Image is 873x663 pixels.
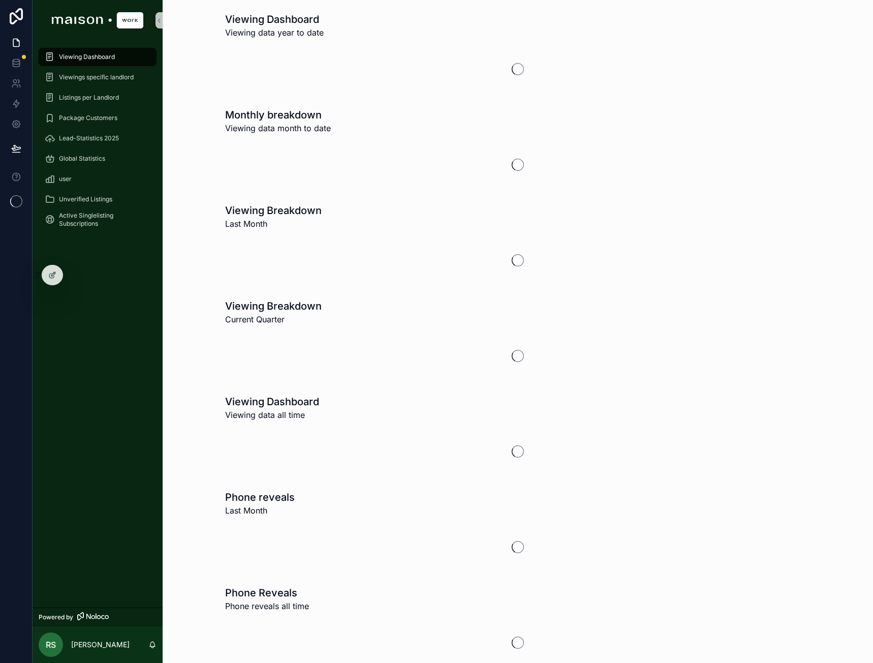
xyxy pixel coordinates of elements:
[46,639,56,651] span: RS
[33,608,163,626] a: Powered by
[225,26,324,39] span: Viewing data year to date
[39,48,157,66] a: Viewing Dashboard
[39,88,157,107] a: Listings per Landlord
[225,395,319,409] h1: Viewing Dashboard
[39,210,157,229] a: Active Singlelisting Subscriptions
[52,12,143,28] img: App logo
[225,409,319,421] span: Viewing data all time
[59,155,105,163] span: Global Statistics
[39,190,157,208] a: Unverified Listings
[225,504,295,517] span: Last Month
[39,170,157,188] a: user
[39,68,157,86] a: Viewings specific landlord
[225,203,322,218] h1: Viewing Breakdown
[225,490,295,504] h1: Phone reveals
[59,212,146,228] span: Active Singlelisting Subscriptions
[59,195,112,203] span: Unverified Listings
[225,12,324,26] h1: Viewing Dashboard
[225,122,331,134] span: Viewing data month to date
[39,129,157,147] a: Lead-Statistics 2025
[59,94,119,102] span: Listings per Landlord
[59,134,119,142] span: Lead-Statistics 2025
[225,299,322,313] h1: Viewing Breakdown
[59,114,117,122] span: Package Customers
[59,175,72,183] span: user
[33,41,163,242] div: scrollable content
[225,108,331,122] h1: Monthly breakdown
[59,73,134,81] span: Viewings specific landlord
[59,53,115,61] span: Viewing Dashboard
[225,218,322,230] span: Last Month
[39,109,157,127] a: Package Customers
[39,149,157,168] a: Global Statistics
[225,586,309,600] h1: Phone Reveals
[39,613,73,621] span: Powered by
[71,640,130,650] p: [PERSON_NAME]
[225,600,309,612] span: Phone reveals all time
[225,313,322,325] span: Current Quarter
